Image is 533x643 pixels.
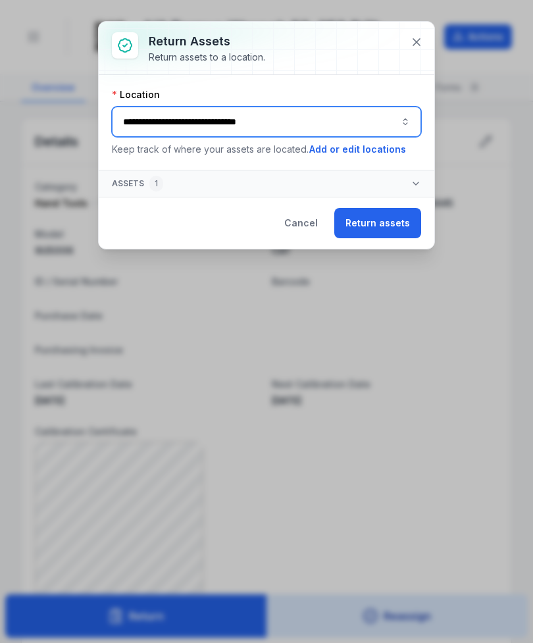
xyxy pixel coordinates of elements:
[149,32,265,51] h3: Return assets
[112,88,160,101] label: Location
[112,142,421,157] p: Keep track of where your assets are located.
[112,176,163,192] span: Assets
[309,142,407,157] button: Add or edit locations
[149,176,163,192] div: 1
[99,170,434,197] button: Assets1
[149,51,265,64] div: Return assets to a location.
[334,208,421,238] button: Return assets
[273,208,329,238] button: Cancel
